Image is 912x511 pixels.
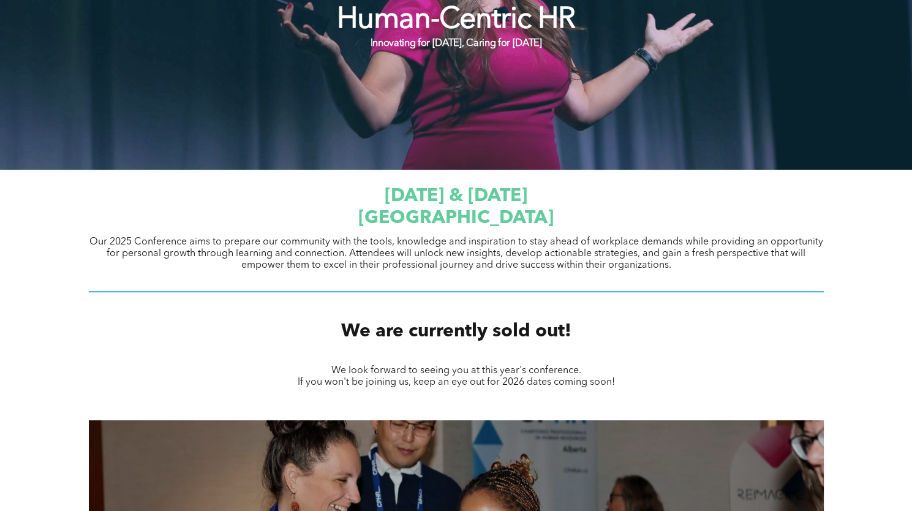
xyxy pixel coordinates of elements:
strong: Human-Centric HR [337,6,576,35]
span: We are currently sold out! [341,322,571,341]
span: If you won't be joining us, keep an eye out for 2026 dates coming soon! [298,377,615,387]
span: [GEOGRAPHIC_DATA] [358,209,554,227]
strong: Innovating for [DATE], Caring for [DATE] [370,39,541,48]
span: We look forward to seeing you at this year's conference. [331,366,581,376]
span: [DATE] & [DATE] [385,187,527,205]
span: Our 2025 Conference aims to prepare our community with the tools, knowledge and inspiration to st... [89,237,823,270]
